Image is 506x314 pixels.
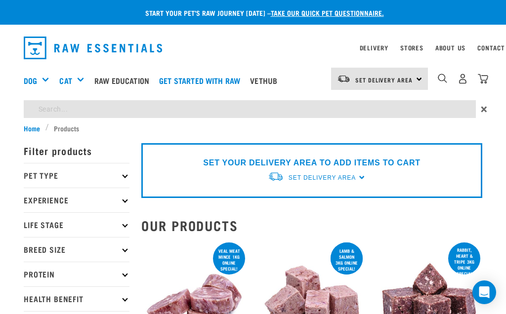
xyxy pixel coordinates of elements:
[268,171,284,182] img: van-moving.png
[24,237,129,262] p: Breed Size
[24,286,129,311] p: Health Benefit
[16,33,490,63] nav: dropdown navigation
[248,61,285,100] a: Vethub
[24,212,129,237] p: Life Stage
[24,138,129,163] p: Filter products
[481,100,487,118] span: ×
[24,163,129,188] p: Pet Type
[24,123,45,133] a: Home
[355,78,413,81] span: Set Delivery Area
[438,74,447,83] img: home-icon-1@2x.png
[141,218,482,233] h2: Our Products
[59,75,72,86] a: Cat
[360,46,388,49] a: Delivery
[458,74,468,84] img: user.png
[24,37,162,59] img: Raw Essentials Logo
[435,46,465,49] a: About Us
[337,75,350,83] img: van-moving.png
[24,75,37,86] a: Dog
[289,174,356,181] span: Set Delivery Area
[157,61,248,100] a: Get started with Raw
[477,46,505,49] a: Contact
[24,123,40,133] span: Home
[92,61,157,100] a: Raw Education
[24,123,482,133] nav: breadcrumbs
[203,157,420,169] p: SET YOUR DELIVERY AREA TO ADD ITEMS TO CART
[478,74,488,84] img: home-icon@2x.png
[472,280,496,304] div: Open Intercom Messenger
[24,100,476,118] input: Search...
[400,46,423,49] a: Stores
[448,242,480,281] div: Rabbit, Heart & Tripe 3kg online special
[213,243,245,276] div: Veal Meat mince 1kg online special!
[331,243,363,276] div: Lamb & Salmon 3kg online special!
[271,11,384,14] a: take our quick pet questionnaire.
[24,262,129,286] p: Protein
[24,188,129,212] p: Experience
